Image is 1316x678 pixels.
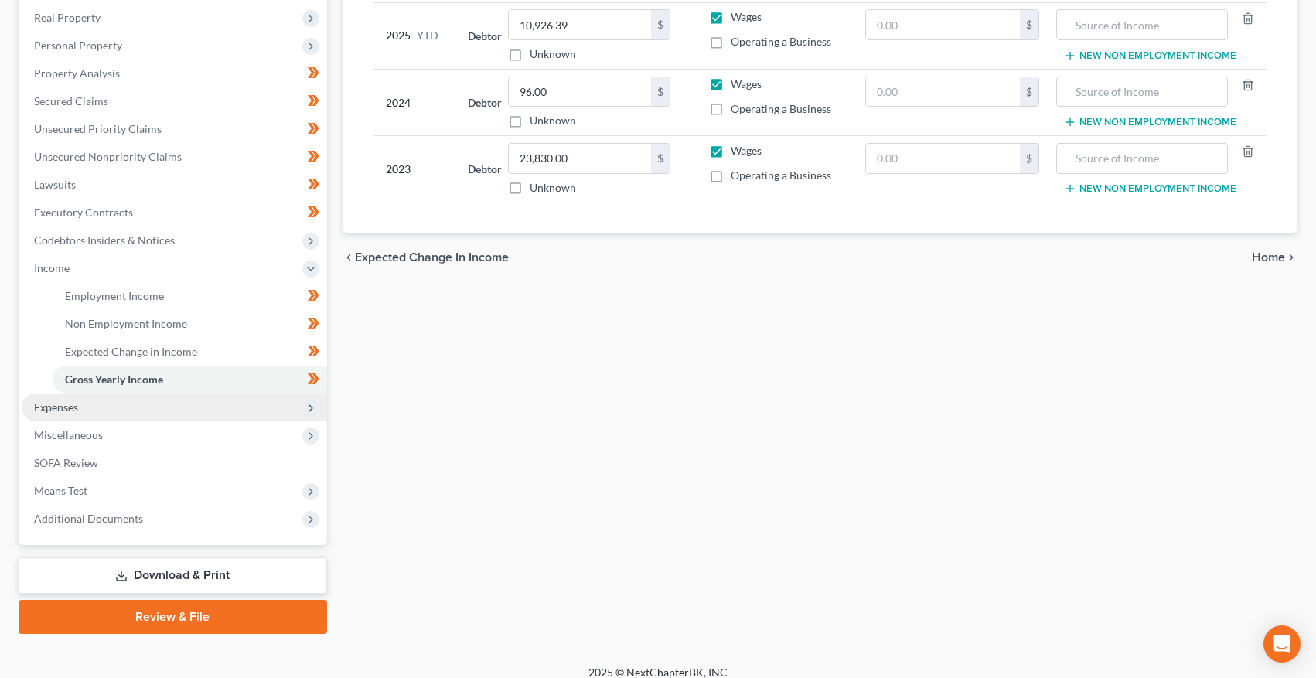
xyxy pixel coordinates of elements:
span: YTD [417,28,438,43]
span: Home [1252,251,1285,264]
span: Income [34,261,70,274]
span: Operating a Business [731,102,831,115]
a: Gross Yearly Income [53,366,327,394]
span: Operating a Business [731,169,831,182]
input: 0.00 [866,10,1020,39]
div: $ [1020,77,1038,107]
div: 2025 [386,9,443,62]
input: 0.00 [866,144,1020,173]
span: Personal Property [34,39,122,52]
button: New Non Employment Income [1064,116,1236,128]
a: SOFA Review [22,449,327,477]
span: Means Test [34,484,87,497]
span: Wages [731,10,762,23]
span: Lawsuits [34,178,76,191]
a: Review & File [19,600,327,634]
span: Additional Documents [34,512,143,525]
span: Expected Change in Income [65,345,197,358]
a: Executory Contracts [22,199,327,227]
input: Source of Income [1065,77,1219,107]
span: Gross Yearly Income [65,373,163,386]
a: Property Analysis [22,60,327,87]
label: Debtor [468,28,502,44]
div: $ [651,77,670,107]
button: New Non Employment Income [1064,182,1236,195]
a: Unsecured Priority Claims [22,115,327,143]
a: Download & Print [19,557,327,594]
span: Employment Income [65,289,164,302]
div: Open Intercom Messenger [1263,625,1301,663]
span: Codebtors Insiders & Notices [34,233,175,247]
span: Expenses [34,400,78,414]
div: $ [1020,144,1038,173]
div: 2023 [386,143,443,196]
div: $ [1020,10,1038,39]
span: Wages [731,77,762,90]
input: Source of Income [1065,144,1219,173]
span: Executory Contracts [34,206,133,219]
i: chevron_left [343,251,355,264]
input: 0.00 [866,77,1020,107]
input: Source of Income [1065,10,1219,39]
a: Expected Change in Income [53,338,327,366]
a: Lawsuits [22,171,327,199]
label: Unknown [530,46,576,62]
span: Unsecured Priority Claims [34,122,162,135]
span: Secured Claims [34,94,108,107]
span: Non Employment Income [65,317,187,330]
label: Debtor [468,161,502,177]
i: chevron_right [1285,251,1297,264]
input: 0.00 [509,144,651,173]
a: Non Employment Income [53,310,327,338]
span: Property Analysis [34,66,120,80]
label: Debtor [468,94,502,111]
span: Unsecured Nonpriority Claims [34,150,182,163]
span: Real Property [34,11,101,24]
a: Employment Income [53,282,327,310]
button: chevron_left Expected Change in Income [343,251,509,264]
div: $ [651,144,670,173]
span: Expected Change in Income [355,251,509,264]
span: Wages [731,144,762,157]
a: Unsecured Nonpriority Claims [22,143,327,171]
input: 0.00 [509,77,651,107]
span: SOFA Review [34,456,98,469]
button: New Non Employment Income [1064,49,1236,62]
a: Secured Claims [22,87,327,115]
label: Unknown [530,113,576,128]
span: Miscellaneous [34,428,103,441]
span: Operating a Business [731,35,831,48]
label: Unknown [530,180,576,196]
div: $ [651,10,670,39]
div: 2024 [386,77,443,129]
button: Home chevron_right [1252,251,1297,264]
input: 0.00 [509,10,651,39]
